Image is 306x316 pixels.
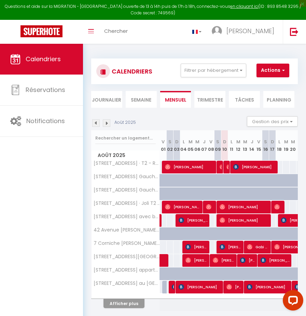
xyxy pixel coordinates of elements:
[92,150,159,160] span: Août 2025
[160,91,191,108] li: Mensuel
[235,130,242,161] th: 12
[214,130,221,161] th: 09
[179,280,222,293] span: [PERSON_NAME]
[228,130,235,161] th: 11
[93,174,161,179] span: [STREET_ADDRESS] Gauche [MEDICAL_DATA] avec terrasse dans une villa
[207,20,283,44] a: ... [PERSON_NAME]
[187,130,194,161] th: 05
[168,139,171,145] abbr: S
[213,254,236,267] span: [PERSON_NAME]
[249,130,255,161] th: 14
[290,27,298,36] img: logout
[291,139,295,145] abbr: M
[242,130,249,161] th: 13
[243,139,247,145] abbr: M
[160,130,167,161] th: 01
[247,280,290,293] span: [PERSON_NAME]
[185,240,208,253] span: [PERSON_NAME]
[26,85,65,94] span: Réservations
[189,139,193,145] abbr: M
[226,280,242,293] span: [PERSON_NAME]
[114,119,136,126] p: Août 2025
[26,117,65,125] span: Notifications
[236,139,240,145] abbr: M
[223,139,226,145] abbr: D
[208,130,214,161] th: 08
[99,20,133,44] a: Chercher
[257,139,260,145] abbr: V
[165,160,215,173] span: [PERSON_NAME]
[284,139,288,145] abbr: M
[126,91,157,108] li: Semaine
[247,240,270,253] span: Gabi Games
[290,130,296,161] th: 20
[203,139,206,145] abbr: J
[220,160,222,173] span: [PERSON_NAME]
[255,130,262,161] th: 15
[269,130,276,161] th: 17
[93,161,161,166] span: [STREET_ADDRESS] · T2 - Résidence avec [PERSON_NAME]
[209,139,212,145] abbr: V
[167,130,173,161] th: 02
[283,130,290,161] th: 19
[183,139,185,145] abbr: L
[263,91,294,108] li: Planning
[233,160,277,173] span: [PERSON_NAME]
[256,64,289,77] button: Actions
[93,201,161,206] span: [STREET_ADDRESS] · Joli T2 avec balcon proche mer
[110,64,152,79] h3: CALENDRIERS
[212,26,222,36] img: ...
[276,130,283,161] th: 18
[240,254,256,267] span: [PERSON_NAME]
[264,139,267,145] abbr: S
[194,130,201,161] th: 06
[165,200,201,213] span: [PERSON_NAME]
[278,139,280,145] abbr: L
[247,116,298,127] button: Gestion des prix
[271,139,274,145] abbr: D
[226,160,229,173] span: [PERSON_NAME]
[95,132,156,144] input: Rechercher un logement...
[194,91,225,108] li: Trimestre
[206,200,215,213] span: [PERSON_NAME]
[230,3,259,9] a: en cliquant ici
[173,130,180,161] th: 03
[93,281,161,286] span: [STREET_ADDRESS] au [GEOGRAPHIC_DATA]
[229,91,260,108] li: Tâches
[180,130,187,161] th: 04
[20,25,62,37] img: Super Booking
[104,27,128,35] span: Chercher
[179,214,208,227] span: [PERSON_NAME]
[93,241,161,246] span: 7 Corniche [PERSON_NAME] - T2 Lumineux [GEOGRAPHIC_DATA]
[201,130,208,161] th: 07
[103,299,144,308] button: Afficher plus
[274,200,283,213] span: [PERSON_NAME]
[172,280,174,293] span: [PERSON_NAME]
[195,139,199,145] abbr: M
[277,287,306,316] iframe: LiveChat chat widget
[226,27,274,35] span: [PERSON_NAME]
[26,55,61,63] span: Calendriers
[181,64,246,77] button: Filtrer par hébergement
[93,254,161,259] span: [STREET_ADDRESS][GEOGRAPHIC_DATA] - [GEOGRAPHIC_DATA] équipé [GEOGRAPHIC_DATA]
[93,214,161,219] span: [STREET_ADDRESS] avec balcon et cuisine équipé
[91,91,122,108] li: Journalier
[251,139,253,145] abbr: J
[221,130,228,161] th: 10
[175,139,179,145] abbr: D
[261,254,290,267] span: [PERSON_NAME]
[262,130,269,161] th: 16
[162,139,165,145] abbr: V
[93,227,161,233] span: 42 Avenue [PERSON_NAME] - T2 luxueux dans une superbe résidence
[220,200,270,213] span: [PERSON_NAME]
[296,130,303,161] th: 21
[216,139,219,145] abbr: S
[220,214,270,227] span: [PERSON_NAME]
[220,240,242,253] span: [PERSON_NAME]
[185,254,208,267] span: [PERSON_NAME]
[93,267,161,273] span: [STREET_ADDRESS] appartement proche du [GEOGRAPHIC_DATA]
[93,187,161,193] span: [STREET_ADDRESS] Gauche - T2 avec jardin dans villa
[231,139,233,145] abbr: L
